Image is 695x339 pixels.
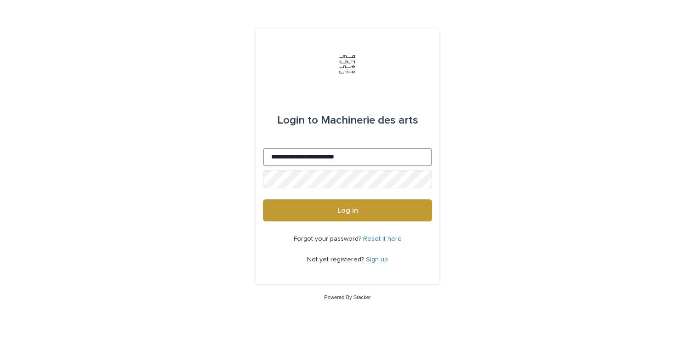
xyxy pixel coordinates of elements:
[363,236,402,242] a: Reset it here
[294,236,363,242] span: Forgot your password?
[277,115,318,126] span: Login to
[307,256,366,263] span: Not yet registered?
[366,256,388,263] a: Sign up
[277,107,418,133] div: Machinerie des arts
[263,199,432,221] button: Log in
[334,51,361,78] img: Jx8JiDZqSLW7pnA6nIo1
[324,294,370,300] a: Powered By Stacker
[337,207,358,214] span: Log in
